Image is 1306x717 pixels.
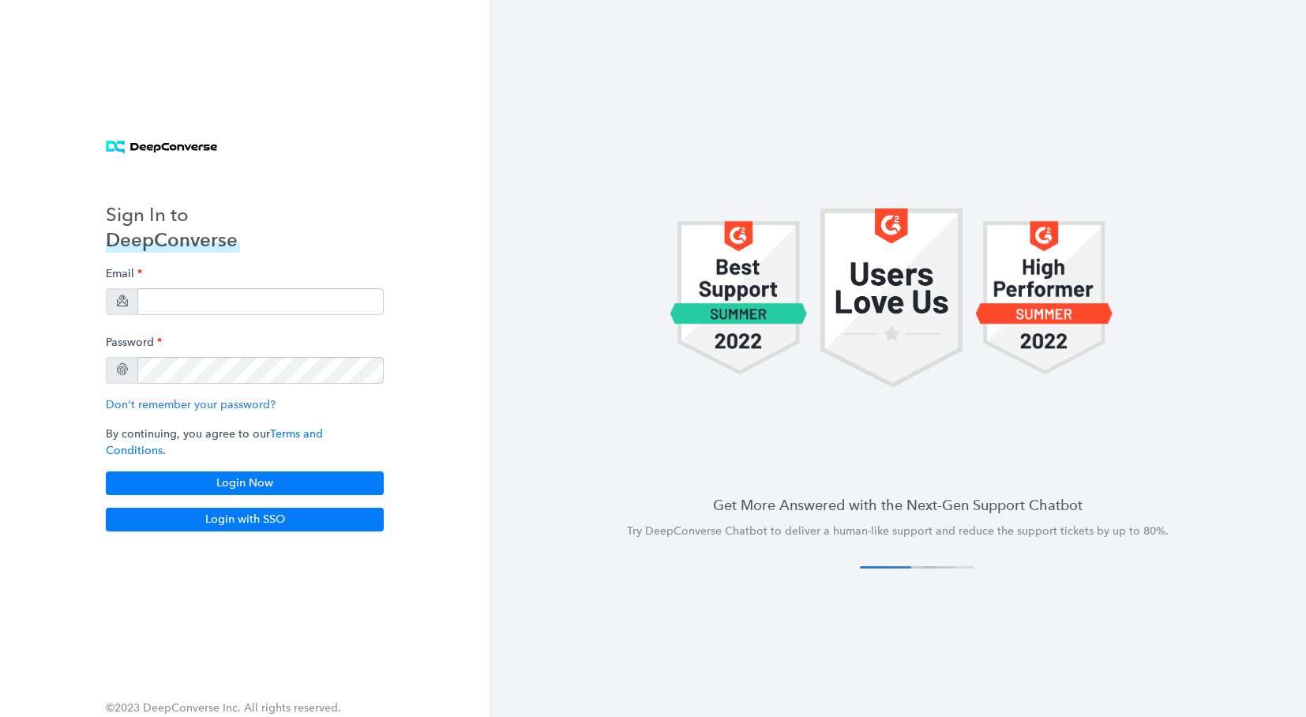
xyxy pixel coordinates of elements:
[106,259,142,288] label: Email
[975,208,1113,388] img: carousel 1
[106,202,240,227] h3: Sign In to
[106,328,162,357] label: Password
[904,566,955,569] button: 3
[527,495,1268,515] h4: Get More Answered with the Next-Gen Support Chatbot
[627,524,1169,538] span: Try DeepConverse Chatbot to deliver a human-like support and reduce the support tickets by up to ...
[885,566,936,569] button: 2
[670,208,808,388] img: carousel 1
[106,471,384,495] button: Login Now
[106,227,240,253] h3: DeepConverse
[106,427,323,457] a: Terms and Conditions
[860,566,911,569] button: 1
[106,141,217,154] img: horizontal logo
[106,426,384,459] p: By continuing, you agree to our .
[106,701,341,715] span: ©2023 DeepConverse Inc. All rights reserved.
[106,398,276,411] a: Don't remember your password?
[820,208,963,388] img: carousel 1
[923,566,974,569] button: 4
[106,508,384,531] button: Login with SSO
